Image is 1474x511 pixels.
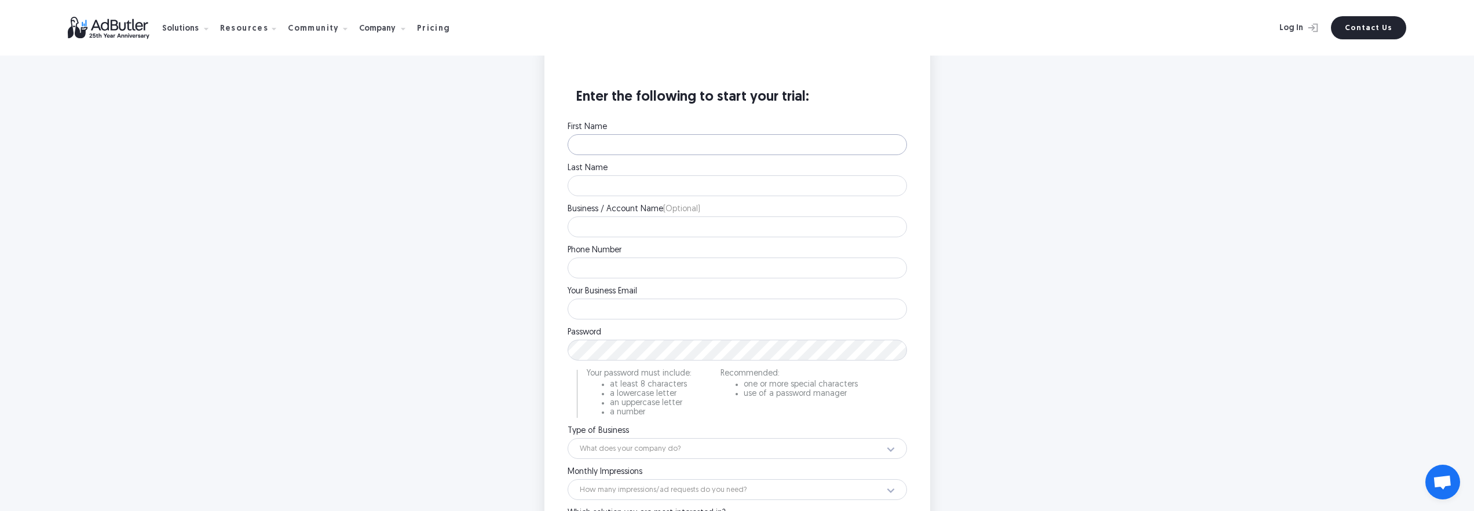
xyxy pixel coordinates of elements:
[288,10,357,46] div: Community
[587,370,692,378] p: Your password must include:
[417,23,460,33] a: Pricing
[162,10,218,46] div: Solutions
[568,468,907,476] label: Monthly Impressions
[663,205,700,214] span: (Optional)
[568,288,907,296] label: Your Business Email
[359,25,396,33] div: Company
[744,381,858,389] li: one or more special characters
[610,399,692,407] li: an uppercase letter
[568,164,907,172] label: Last Name
[220,10,286,46] div: Resources
[568,89,907,117] h3: Enter the following to start your trial:
[720,370,858,378] p: Recommended:
[568,205,907,214] label: Business / Account Name
[568,247,907,255] label: Phone Number
[1331,16,1406,39] a: Contact Us
[162,25,199,33] div: Solutions
[610,390,692,398] li: a lowercase letter
[1249,16,1324,39] a: Log In
[568,329,907,337] label: Password
[220,25,269,33] div: Resources
[417,25,451,33] div: Pricing
[610,381,692,389] li: at least 8 characters
[610,409,692,417] li: a number
[1425,465,1460,499] a: Open chat
[288,25,339,33] div: Community
[568,427,907,435] label: Type of Business
[359,10,415,46] div: Company
[568,123,907,131] label: First Name
[744,390,858,398] li: use of a password manager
